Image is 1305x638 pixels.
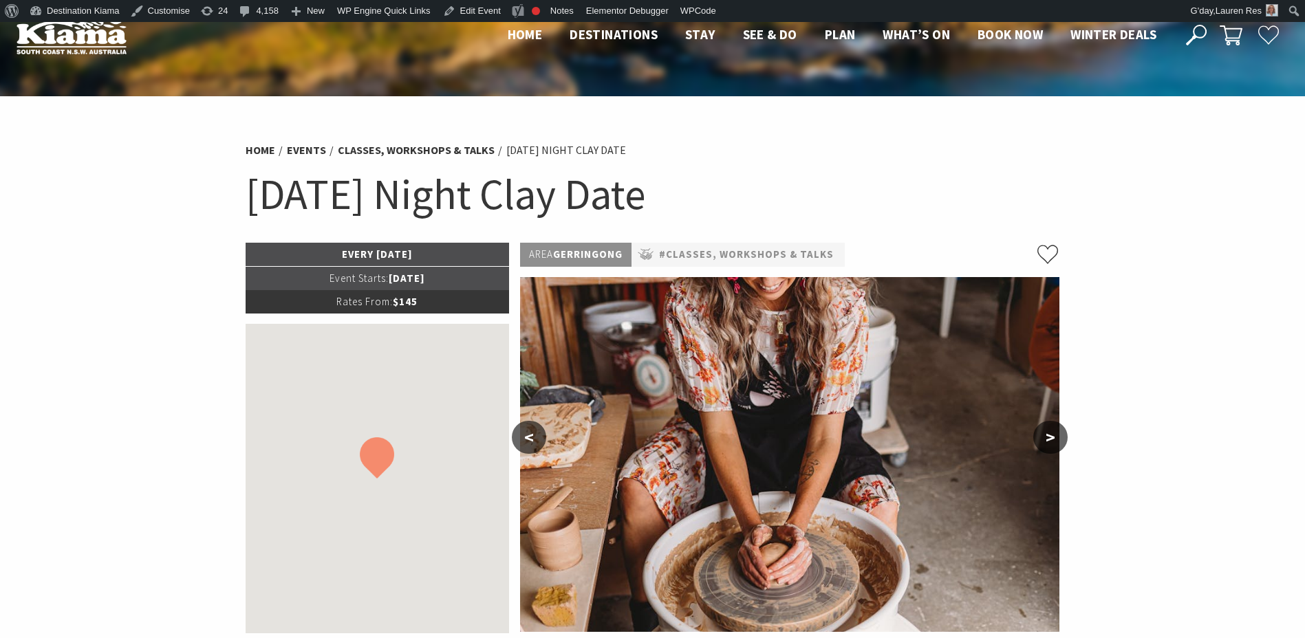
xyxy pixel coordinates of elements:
p: $145 [246,290,510,313]
span: Plan [825,26,856,43]
button: < [512,421,546,454]
a: Home [246,143,275,157]
a: Events [287,143,326,157]
li: [DATE] Night Clay Date [506,142,626,159]
span: What’s On [883,26,950,43]
button: > [1033,421,1068,454]
span: Destinations [570,26,658,43]
h1: [DATE] Night Clay Date [246,166,1060,222]
span: Book now [978,26,1043,43]
img: Photo shows female sitting at pottery wheel with hands on a ball of clay [520,277,1059,632]
span: Stay [685,26,715,43]
span: See & Do [743,26,797,43]
div: Focus keyphrase not set [532,7,540,15]
p: Gerringong [520,243,632,267]
a: Classes, Workshops & Talks [338,143,495,157]
a: #Classes, Workshops & Talks [659,246,834,263]
span: Rates From: [336,295,393,308]
p: [DATE] [246,267,510,290]
span: Home [508,26,543,43]
img: Kiama Logo [17,16,127,54]
nav: Main Menu [494,24,1170,47]
p: Every [DATE] [246,243,510,266]
span: Event Starts: [330,272,389,285]
img: Res-lauren-square-150x150.jpg [1266,4,1278,16]
span: Lauren Res [1216,5,1262,16]
span: Area [529,247,553,261]
span: Winter Deals [1070,26,1156,43]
